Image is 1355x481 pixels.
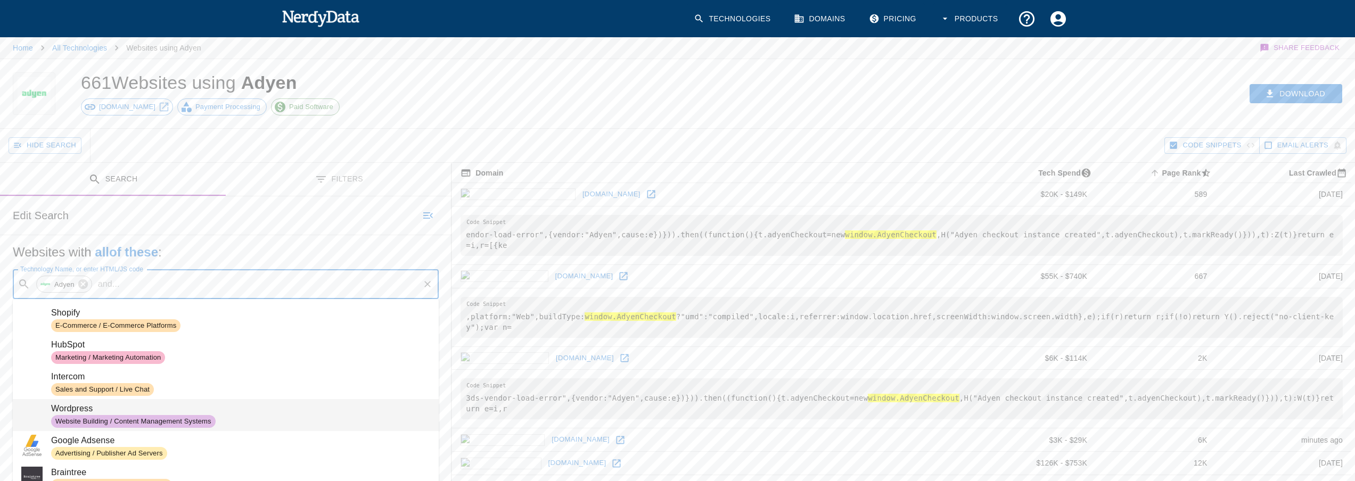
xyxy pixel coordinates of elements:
td: $55K - $740K [969,264,1096,288]
nav: breadcrumb [13,37,201,59]
a: Open photobucket.com in new window [643,186,659,202]
a: Pricing [863,3,925,35]
img: chess.com icon [461,434,545,446]
a: [DOMAIN_NAME] [553,268,616,285]
img: Adyen logo [18,72,51,115]
span: Paid Software [283,102,339,112]
td: [DATE] [1216,346,1351,370]
span: E-Commerce / E-Commerce Platforms [51,321,180,331]
td: [DATE] [1216,183,1351,206]
a: [DOMAIN_NAME] [549,432,612,448]
img: udemy.com icon [461,270,548,282]
a: Technologies [687,3,779,35]
td: 12K [1096,452,1216,475]
a: [DOMAIN_NAME] [81,98,173,115]
span: Adyen [241,72,297,93]
pre: ,platform:"Web",buildType: ?"umd":"compiled",locale:i,referrer:window.location.href,screenWidth:w... [461,297,1343,338]
td: 667 [1096,264,1216,288]
span: The registered domain name (i.e. "nerdydata.com"). [461,167,503,179]
td: 2K [1096,346,1216,370]
iframe: Drift Widget Chat Controller [1302,405,1342,446]
p: Websites using Adyen [126,43,201,53]
span: Wordpress [51,402,430,415]
td: [DATE] [1216,264,1351,288]
a: Payment Processing [177,98,267,115]
td: $126K - $753K [969,452,1096,475]
span: Marketing / Marketing Automation [51,353,165,363]
label: Technology Name, or enter HTML/JS code [20,264,143,273]
a: All Technologies [52,44,107,52]
pre: 3ds-vendor-load-error",{vendor:"Adyen",cause:e})})).then((function(){t.adyenCheckout=new ,H("Adye... [461,378,1343,419]
img: NerdyData.com [282,7,360,29]
button: Get email alerts with newly found website results. Click to enable. [1259,137,1346,154]
span: Sales and Support / Live Chat [51,385,154,395]
a: Home [13,44,33,52]
button: Share Feedback [1258,37,1342,59]
div: Adyen [36,276,92,293]
img: photobucket.com icon [461,188,576,200]
button: Download [1250,84,1342,104]
p: and ... [94,278,124,291]
b: all of these [95,245,158,259]
span: Braintree [51,466,430,479]
span: Hide Code Snippets [1182,139,1241,152]
td: $3K - $29K [969,428,1096,452]
span: Intercom [51,370,430,383]
button: Products [933,3,1007,35]
span: Most recent date this website was successfully crawled [1275,167,1351,179]
span: Payment Processing [190,102,266,112]
button: Account Settings [1042,3,1074,35]
hl: window.AdyenCheckout [868,394,959,402]
a: Open udemy.com in new window [615,268,631,284]
button: Support and Documentation [1011,3,1042,35]
td: $6K - $114K [969,346,1096,370]
pre: endor-load-error",{vendor:"Adyen",cause:e})})).then((function(){t.adyenCheckout=new ,H("Adyen che... [461,215,1343,256]
span: Adyen [48,278,80,291]
td: 6K [1096,428,1216,452]
td: $20K - $149K [969,183,1096,206]
span: [DOMAIN_NAME] [93,102,161,112]
span: Shopify [51,306,430,319]
span: HubSpot [51,338,430,351]
h5: Websites with : [13,244,439,261]
td: [DATE] [1216,452,1351,475]
a: Open chess.com in new window [612,432,628,448]
span: A page popularity ranking based on a domain's backlinks. Smaller numbers signal more popular doma... [1148,167,1216,179]
button: Clear [420,277,435,292]
span: The estimated minimum and maximum annual tech spend each webpage has, based on the free, freemium... [1024,167,1096,179]
button: Hide Search [9,137,81,154]
img: asics.com icon [461,458,541,469]
hl: window.AdyenCheckout [845,230,937,239]
button: Filters [226,163,451,196]
hl: window.AdyenCheckout [585,312,676,321]
a: [DOMAIN_NAME] [553,350,617,367]
span: Website Building / Content Management Systems [51,417,216,427]
h1: 661 Websites using [81,72,297,93]
button: Hide Code Snippets [1164,137,1259,154]
a: [DOMAIN_NAME] [546,455,609,471]
td: minutes ago [1216,428,1351,452]
h6: Edit Search [13,207,69,224]
span: Google Adsense [51,434,430,447]
a: [DOMAIN_NAME] [580,186,643,203]
a: Open yumpu.com in new window [617,350,633,366]
a: Open asics.com in new window [609,455,625,471]
td: 589 [1096,183,1216,206]
span: Advertising / Publisher Ad Servers [51,449,167,459]
a: Domains [787,3,853,35]
img: yumpu.com icon [461,352,549,364]
span: Get email alerts with newly found website results. Click to enable. [1277,139,1328,152]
